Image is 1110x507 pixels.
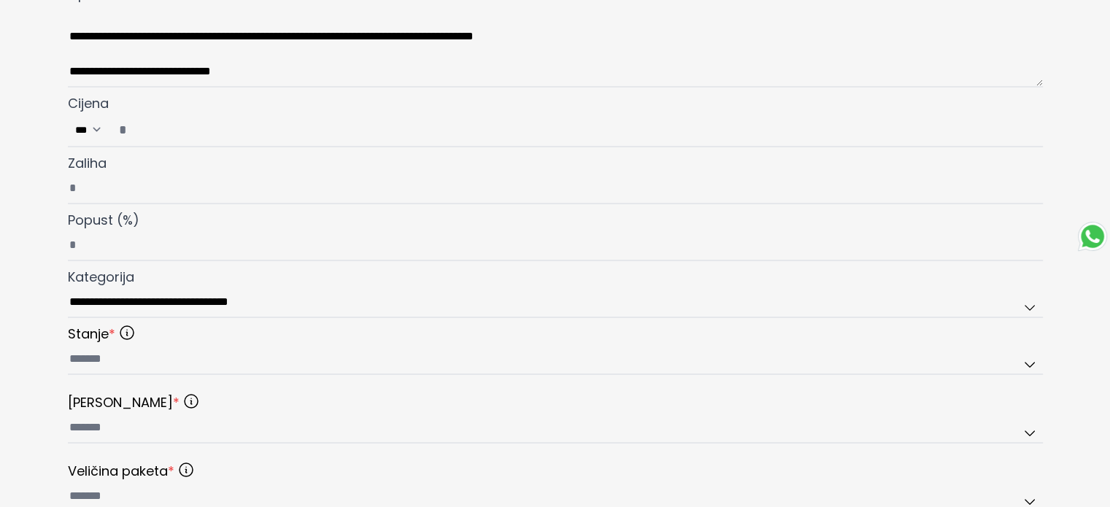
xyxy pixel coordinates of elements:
[68,287,1043,318] input: Kategorija
[68,231,1043,261] input: Popust (%)
[68,154,107,172] span: Zaliha
[69,120,110,140] select: Cijena
[68,461,174,481] span: Veličina paketa
[68,268,134,286] span: Kategorija
[68,174,1043,204] input: Zaliha
[68,392,180,413] span: [PERSON_NAME]
[110,114,1041,146] input: Cijena
[68,211,139,229] span: Popust (%)
[68,94,109,112] span: Cijena
[68,324,115,344] span: Stanje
